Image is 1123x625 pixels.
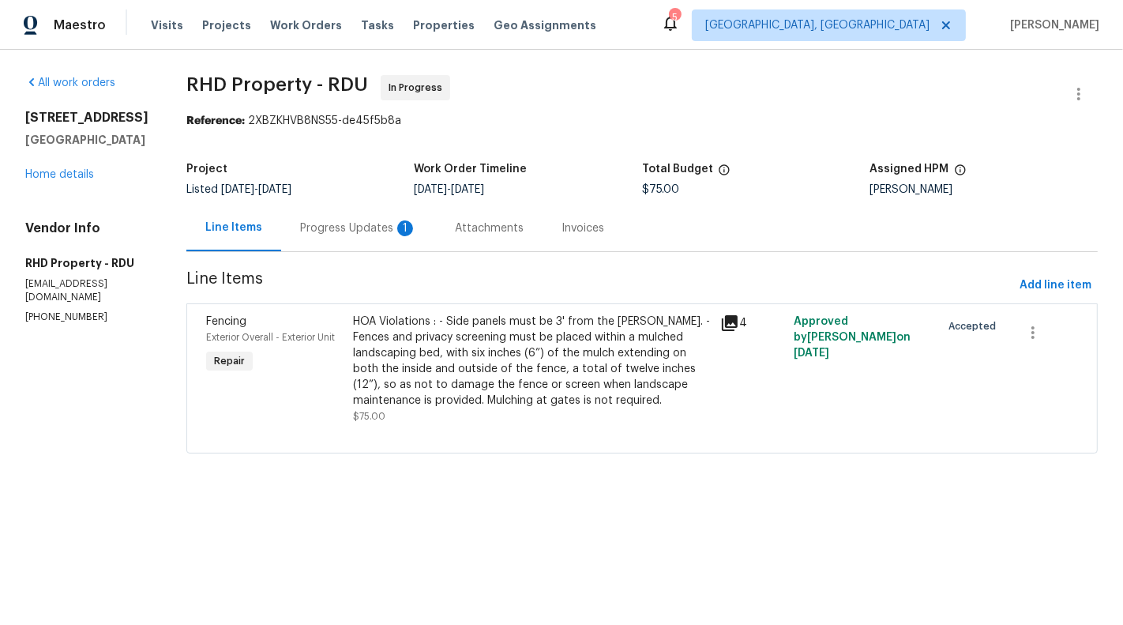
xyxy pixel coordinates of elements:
h4: Vendor Info [25,220,148,236]
span: [DATE] [415,184,448,195]
div: 5 [669,9,680,25]
b: Reference: [186,115,245,126]
span: Properties [413,17,475,33]
h5: Total Budget [642,164,713,175]
div: Attachments [455,220,524,236]
span: [DATE] [221,184,254,195]
a: Home details [25,169,94,180]
p: [EMAIL_ADDRESS][DOMAIN_NAME] [25,277,148,304]
span: Projects [202,17,251,33]
div: 1 [397,220,413,236]
div: [PERSON_NAME] [870,184,1099,195]
div: Invoices [561,220,604,236]
h2: [STREET_ADDRESS] [25,110,148,126]
span: $75.00 [353,412,385,421]
h5: RHD Property - RDU [25,255,148,271]
span: $75.00 [642,184,679,195]
span: [DATE] [794,348,829,359]
span: - [221,184,291,195]
span: Visits [151,17,183,33]
span: Repair [208,353,251,369]
h5: Assigned HPM [870,164,949,175]
p: [PHONE_NUMBER] [25,311,148,324]
span: [DATE] [452,184,485,195]
span: - [415,184,485,195]
span: [PERSON_NAME] [1004,17,1099,33]
span: [GEOGRAPHIC_DATA], [GEOGRAPHIC_DATA] [705,17,930,33]
button: Add line item [1013,271,1098,300]
span: Geo Assignments [494,17,596,33]
span: The total cost of line items that have been proposed by Opendoor. This sum includes line items th... [718,164,731,184]
span: Accepted [948,318,1002,334]
div: Progress Updates [300,220,417,236]
span: Line Items [186,271,1013,300]
span: Fencing [206,316,246,327]
span: [DATE] [258,184,291,195]
span: Maestro [54,17,106,33]
h5: [GEOGRAPHIC_DATA] [25,132,148,148]
h5: Project [186,164,227,175]
span: Tasks [361,20,394,31]
span: Work Orders [270,17,342,33]
span: Exterior Overall - Exterior Unit [206,333,335,342]
span: Add line item [1020,276,1091,296]
span: RHD Property - RDU [186,75,368,94]
div: 2XBZKHVB8NS55-de45f5b8a [186,113,1098,129]
span: Listed [186,184,291,195]
span: The hpm assigned to this work order. [954,164,967,184]
h5: Work Order Timeline [415,164,528,175]
div: HOA Violations : - Side panels must be 3' from the [PERSON_NAME]. - Fences and privacy screening ... [353,314,711,409]
div: 4 [720,314,784,333]
a: All work orders [25,77,115,88]
div: Line Items [205,220,262,235]
span: In Progress [389,80,449,96]
span: Approved by [PERSON_NAME] on [794,316,911,359]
